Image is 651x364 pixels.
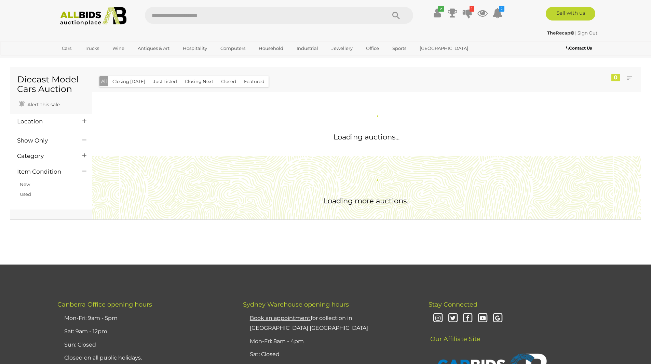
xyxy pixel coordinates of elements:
a: ✔ [432,7,443,19]
li: Mon-Fri: 8am - 4pm [248,335,411,348]
button: Featured [240,76,269,87]
i: Google [492,312,504,324]
i: ✔ [438,6,444,12]
a: Household [254,43,288,54]
span: Our Affiliate Site [429,325,480,343]
a: Cars [57,43,76,54]
a: New [20,181,30,187]
a: 2 [492,7,503,19]
a: Industrial [292,43,323,54]
i: 1 [470,6,474,12]
a: Hospitality [178,43,212,54]
u: Book an appointment [250,315,311,321]
a: Trucks [80,43,104,54]
i: Instagram [432,312,444,324]
h4: Show Only [17,137,72,144]
i: Twitter [447,312,459,324]
li: Mon-Fri: 9am - 5pm [63,312,226,325]
a: Wine [108,43,129,54]
span: Stay Connected [429,301,477,308]
li: Sat: Closed [248,348,411,361]
span: | [575,30,577,36]
a: Used [20,191,31,197]
a: Book an appointmentfor collection in [GEOGRAPHIC_DATA] [GEOGRAPHIC_DATA] [250,315,368,331]
h1: Diecast Model Cars Auction [17,75,85,94]
i: 2 [499,6,504,12]
span: Canberra Office opening hours [57,301,152,308]
img: Allbids.com.au [56,7,131,26]
div: 0 [611,74,620,81]
b: Contact Us [566,45,592,51]
span: Alert this sale [26,102,60,108]
a: Contact Us [566,44,594,52]
a: Sign Out [578,30,597,36]
h4: Category [17,153,72,159]
a: 1 [462,7,473,19]
button: Closing Next [181,76,217,87]
button: Closing [DATE] [108,76,149,87]
button: Search [379,7,413,24]
a: Jewellery [327,43,357,54]
button: All [99,76,109,86]
i: Facebook [462,312,474,324]
li: Sun: Closed [63,338,226,352]
a: Computers [216,43,250,54]
i: Youtube [477,312,489,324]
a: TheRecap [547,30,575,36]
a: Office [362,43,383,54]
button: Just Listed [149,76,181,87]
strong: TheRecap [547,30,574,36]
span: Sydney Warehouse opening hours [243,301,349,308]
a: Sports [388,43,411,54]
span: Loading more auctions.. [324,197,409,205]
a: [GEOGRAPHIC_DATA] [415,43,473,54]
a: Alert this sale [17,99,62,109]
h4: Item Condition [17,168,72,175]
h4: Location [17,118,72,125]
button: Closed [217,76,240,87]
a: Antiques & Art [133,43,174,54]
a: Sell with us [546,7,595,21]
span: Loading auctions... [334,133,399,141]
li: Sat: 9am - 12pm [63,325,226,338]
